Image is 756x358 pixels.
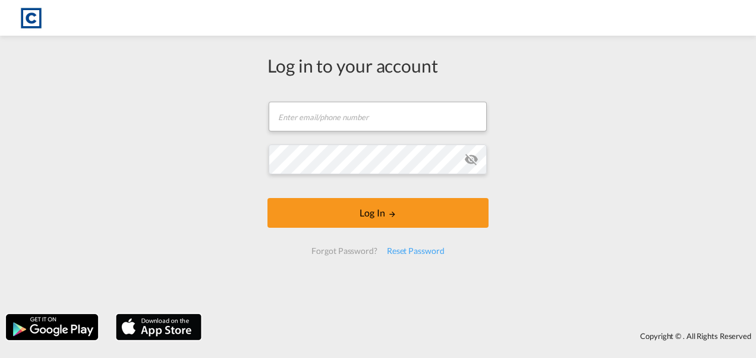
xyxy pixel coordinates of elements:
[269,102,487,131] input: Enter email/phone number
[267,198,489,228] button: LOGIN
[18,5,45,32] img: 1fdb9190129311efbfaf67cbb4249bed.jpeg
[5,313,99,341] img: google.png
[115,313,203,341] img: apple.png
[207,326,756,346] div: Copyright © . All Rights Reserved
[382,240,449,262] div: Reset Password
[267,53,489,78] div: Log in to your account
[307,240,382,262] div: Forgot Password?
[464,152,478,167] md-icon: icon-eye-off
